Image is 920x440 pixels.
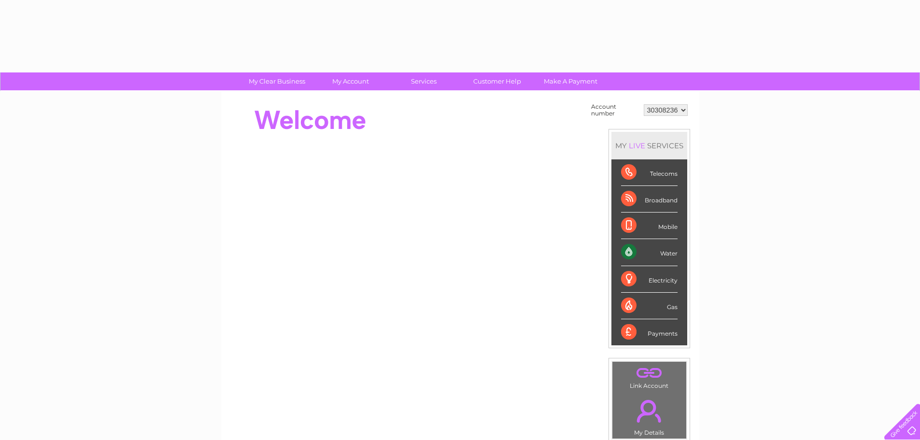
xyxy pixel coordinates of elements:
td: Link Account [612,361,687,392]
div: Telecoms [621,159,678,186]
div: Electricity [621,266,678,293]
div: Mobile [621,213,678,239]
div: Payments [621,319,678,345]
td: Account number [589,101,641,119]
div: LIVE [627,141,647,150]
div: Water [621,239,678,266]
td: My Details [612,392,687,439]
a: . [615,394,684,428]
div: Broadband [621,186,678,213]
a: . [615,364,684,381]
a: Make A Payment [531,72,610,90]
a: My Account [311,72,390,90]
div: MY SERVICES [611,132,687,159]
div: Gas [621,293,678,319]
a: Customer Help [457,72,537,90]
a: Services [384,72,464,90]
a: My Clear Business [237,72,317,90]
